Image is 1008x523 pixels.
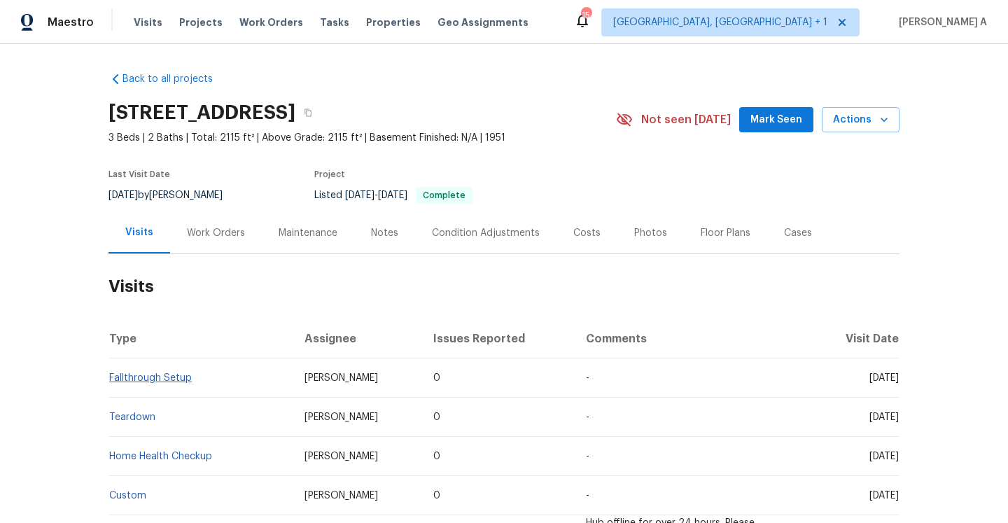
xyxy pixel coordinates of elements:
span: Properties [366,15,421,29]
span: - [586,452,589,461]
div: by [PERSON_NAME] [108,187,239,204]
span: 0 [433,373,440,383]
span: [DATE] [869,452,899,461]
span: [PERSON_NAME] A [893,15,987,29]
a: Teardown [109,412,155,422]
th: Issues Reported [422,319,575,358]
div: 15 [581,8,591,22]
span: 0 [433,412,440,422]
span: Mark Seen [750,111,802,129]
span: [DATE] [108,190,138,200]
span: Projects [179,15,223,29]
span: [DATE] [869,412,899,422]
div: Photos [634,226,667,240]
span: Actions [833,111,888,129]
a: Custom [109,491,146,501]
div: Floor Plans [701,226,750,240]
span: [DATE] [869,373,899,383]
span: Last Visit Date [108,170,170,179]
h2: [STREET_ADDRESS] [108,106,295,120]
span: Tasks [320,18,349,27]
span: Not seen [DATE] [641,113,731,127]
th: Visit Date [812,319,899,358]
span: 3 Beds | 2 Baths | Total: 2115 ft² | Above Grade: 2115 ft² | Basement Finished: N/A | 1951 [108,131,616,145]
span: Complete [417,191,471,200]
span: Listed [314,190,472,200]
button: Copy Address [295,100,321,125]
span: - [345,190,407,200]
th: Comments [575,319,812,358]
a: Back to all projects [108,72,243,86]
span: [PERSON_NAME] [304,373,378,383]
button: Actions [822,107,899,133]
th: Assignee [293,319,422,358]
span: 0 [433,491,440,501]
div: Work Orders [187,226,245,240]
div: Condition Adjustments [432,226,540,240]
div: Notes [371,226,398,240]
span: [DATE] [869,491,899,501]
h2: Visits [108,254,899,319]
span: Project [314,170,345,179]
a: Home Health Checkup [109,452,212,461]
div: Cases [784,226,812,240]
span: Maestro [48,15,94,29]
span: [GEOGRAPHIC_DATA], [GEOGRAPHIC_DATA] + 1 [613,15,827,29]
button: Mark Seen [739,107,813,133]
span: Work Orders [239,15,303,29]
div: Visits [125,225,153,239]
a: Fallthrough Setup [109,373,192,383]
span: Geo Assignments [437,15,528,29]
div: Costs [573,226,601,240]
span: [DATE] [378,190,407,200]
span: 0 [433,452,440,461]
span: - [586,412,589,422]
span: [DATE] [345,190,374,200]
span: [PERSON_NAME] [304,412,378,422]
span: - [586,491,589,501]
div: Maintenance [279,226,337,240]
span: [PERSON_NAME] [304,491,378,501]
span: [PERSON_NAME] [304,452,378,461]
span: Visits [134,15,162,29]
span: - [586,373,589,383]
th: Type [108,319,293,358]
